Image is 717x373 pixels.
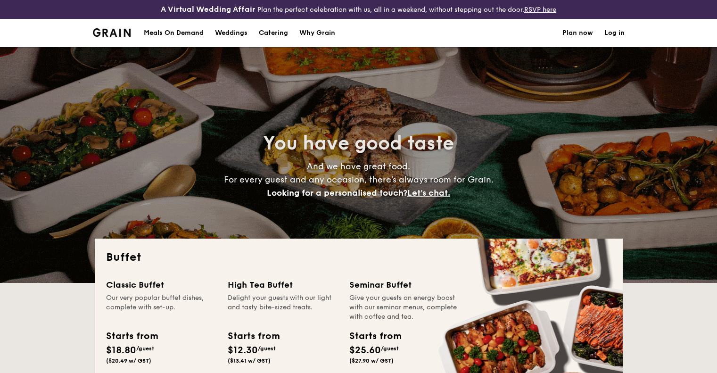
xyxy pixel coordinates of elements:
span: $25.60 [349,345,381,356]
a: Plan now [562,19,593,47]
span: /guest [136,345,154,352]
a: Meals On Demand [138,19,209,47]
div: Weddings [215,19,247,47]
div: Starts from [349,329,401,343]
span: /guest [258,345,276,352]
img: Grain [93,28,131,37]
span: /guest [381,345,399,352]
h4: A Virtual Wedding Affair [161,4,255,15]
div: Starts from [228,329,279,343]
div: Our very popular buffet dishes, complete with set-up. [106,293,216,322]
a: Weddings [209,19,253,47]
div: Plan the perfect celebration with us, all in a weekend, without stepping out the door. [120,4,598,15]
a: Logotype [93,28,131,37]
div: Seminar Buffet [349,278,460,291]
div: Classic Buffet [106,278,216,291]
div: Why Grain [299,19,335,47]
div: Starts from [106,329,157,343]
span: $18.80 [106,345,136,356]
span: Let's chat. [407,188,450,198]
span: ($27.90 w/ GST) [349,357,394,364]
span: ($13.41 w/ GST) [228,357,271,364]
span: ($20.49 w/ GST) [106,357,151,364]
h1: Catering [259,19,288,47]
div: Delight your guests with our light and tasty bite-sized treats. [228,293,338,322]
a: Why Grain [294,19,341,47]
a: Catering [253,19,294,47]
h2: Buffet [106,250,611,265]
div: Give your guests an energy boost with our seminar menus, complete with coffee and tea. [349,293,460,322]
a: RSVP here [524,6,556,14]
div: High Tea Buffet [228,278,338,291]
a: Log in [604,19,625,47]
span: $12.30 [228,345,258,356]
div: Meals On Demand [144,19,204,47]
